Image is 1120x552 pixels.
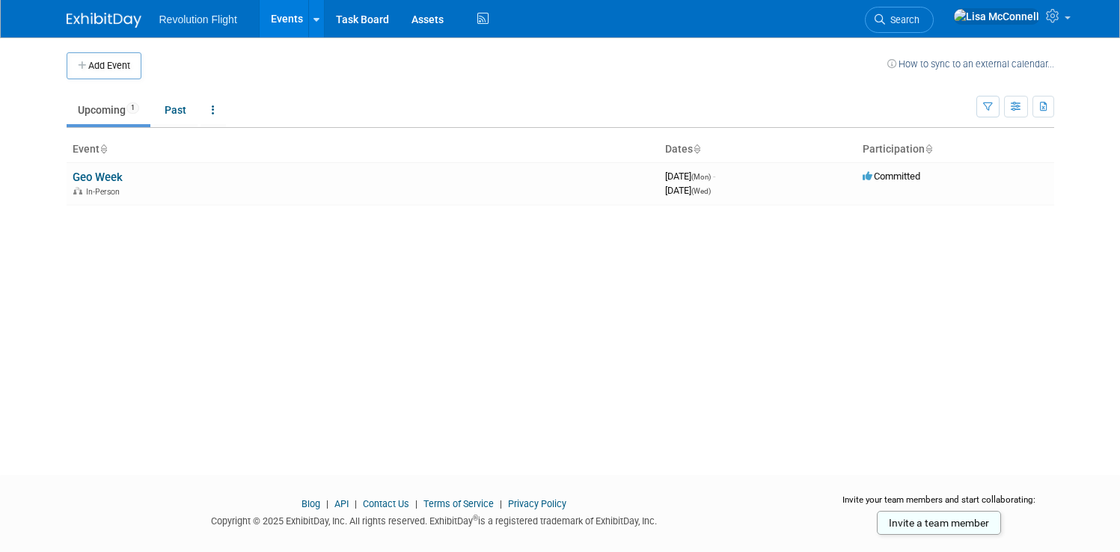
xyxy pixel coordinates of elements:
[887,58,1054,70] a: How to sync to an external calendar...
[159,13,237,25] span: Revolution Flight
[693,143,700,155] a: Sort by Start Date
[86,187,124,197] span: In-Person
[691,187,711,195] span: (Wed)
[73,171,123,184] a: Geo Week
[126,102,139,114] span: 1
[67,511,802,528] div: Copyright © 2025 ExhibitDay, Inc. All rights reserved. ExhibitDay is a registered trademark of Ex...
[665,185,711,196] span: [DATE]
[100,143,107,155] a: Sort by Event Name
[877,511,1001,535] a: Invite a team member
[953,8,1040,25] img: Lisa McConnell
[67,137,659,162] th: Event
[67,13,141,28] img: ExhibitDay
[73,187,82,194] img: In-Person Event
[925,143,932,155] a: Sort by Participation Type
[67,96,150,124] a: Upcoming1
[691,173,711,181] span: (Mon)
[411,498,421,509] span: |
[665,171,715,182] span: [DATE]
[363,498,409,509] a: Contact Us
[885,14,919,25] span: Search
[302,498,320,509] a: Blog
[863,171,920,182] span: Committed
[423,498,494,509] a: Terms of Service
[824,494,1054,516] div: Invite your team members and start collaborating:
[473,514,478,522] sup: ®
[857,137,1054,162] th: Participation
[508,498,566,509] a: Privacy Policy
[334,498,349,509] a: API
[153,96,198,124] a: Past
[713,171,715,182] span: -
[67,52,141,79] button: Add Event
[496,498,506,509] span: |
[659,137,857,162] th: Dates
[351,498,361,509] span: |
[322,498,332,509] span: |
[865,7,934,33] a: Search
